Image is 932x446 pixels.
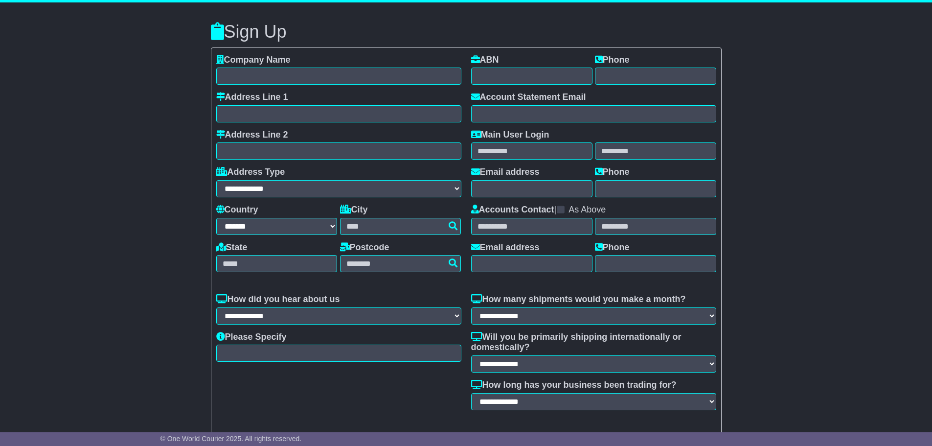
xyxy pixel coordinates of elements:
[471,130,549,141] label: Main User Login
[471,242,540,253] label: Email address
[568,205,606,215] label: As Above
[340,242,389,253] label: Postcode
[471,332,716,353] label: Will you be primarily shipping internationally or domestically?
[471,92,586,103] label: Account Statement Email
[340,205,368,215] label: City
[595,55,630,66] label: Phone
[471,205,716,218] div: |
[216,205,258,215] label: Country
[471,167,540,178] label: Email address
[216,167,285,178] label: Address Type
[216,92,288,103] label: Address Line 1
[471,55,499,66] label: ABN
[471,380,677,391] label: How long has your business been trading for?
[216,294,340,305] label: How did you hear about us
[595,167,630,178] label: Phone
[216,55,291,66] label: Company Name
[211,22,722,42] h3: Sign Up
[471,294,686,305] label: How many shipments would you make a month?
[216,332,287,343] label: Please Specify
[471,205,554,215] label: Accounts Contact
[595,242,630,253] label: Phone
[160,435,302,443] span: © One World Courier 2025. All rights reserved.
[216,130,288,141] label: Address Line 2
[216,242,248,253] label: State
